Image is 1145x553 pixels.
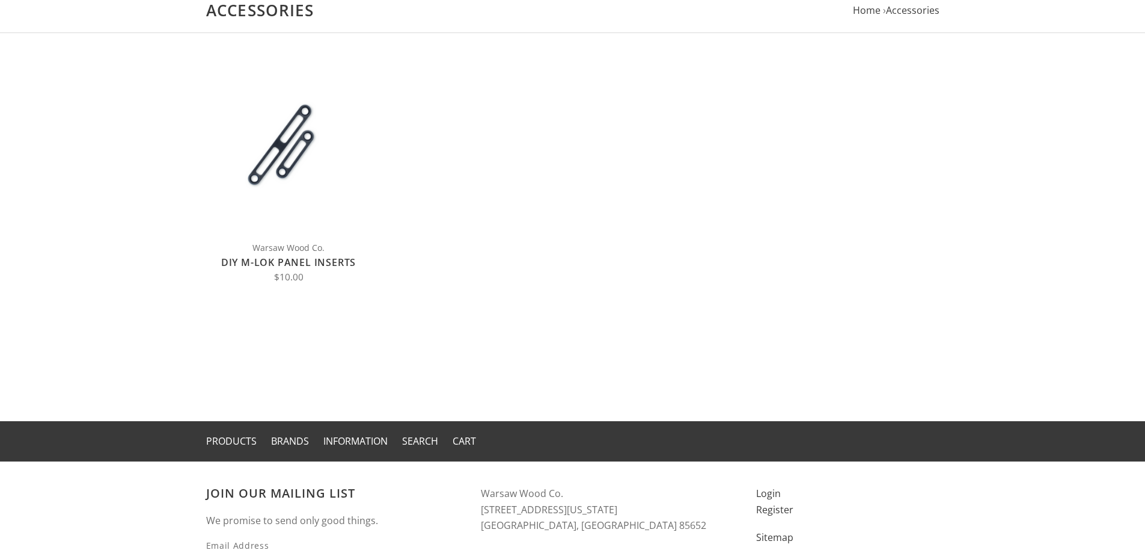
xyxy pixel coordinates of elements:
a: Register [756,503,793,516]
a: Cart [453,434,476,448]
span: Warsaw Wood Co. [206,241,371,255]
li: › [883,2,939,19]
p: We promise to send only good things. [206,513,457,529]
address: Warsaw Wood Co. [STREET_ADDRESS][US_STATE] [GEOGRAPHIC_DATA], [GEOGRAPHIC_DATA] 85652 [481,486,732,534]
a: Home [853,4,881,17]
a: Information [323,434,388,448]
span: $10.00 [274,271,304,283]
img: DIY M-LOK Panel Inserts [206,63,371,229]
a: Sitemap [756,531,793,544]
a: DIY M-LOK Panel Inserts [221,256,356,269]
a: Accessories [886,4,939,17]
a: Brands [271,434,309,448]
a: Login [756,487,781,500]
h3: Join our mailing list [206,486,457,501]
span: Email Address [206,539,389,552]
a: Search [402,434,438,448]
a: Products [206,434,257,448]
h1: Accessories [206,1,939,20]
